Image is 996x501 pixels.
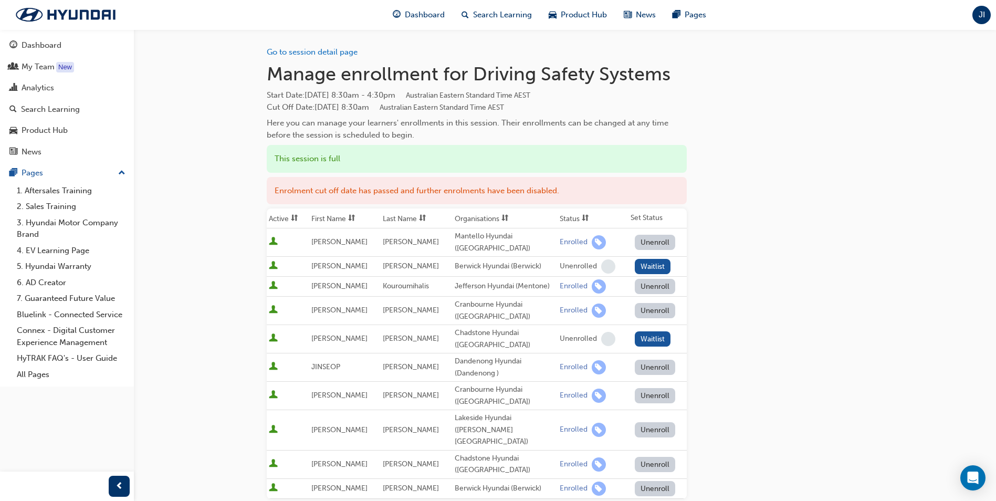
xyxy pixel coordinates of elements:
span: [PERSON_NAME] [383,262,439,270]
button: DashboardMy TeamAnalyticsSearch LearningProduct HubNews [4,34,130,163]
div: Enrolment cut off date has passed and further enrolments have been disabled. [267,177,687,205]
span: learningRecordVerb_ENROLL-icon [592,360,606,374]
a: News [4,142,130,162]
div: Product Hub [22,124,68,137]
div: Enrolled [560,460,588,469]
a: My Team [4,57,130,77]
div: Unenrolled [560,334,597,344]
div: Enrolled [560,362,588,372]
span: [PERSON_NAME] [383,391,439,400]
span: Cut Off Date : [DATE] 8:30am [267,102,504,112]
th: Set Status [628,208,687,228]
span: Search Learning [473,9,532,21]
span: [PERSON_NAME] [311,391,368,400]
button: Unenroll [635,360,676,375]
button: Waitlist [635,331,671,347]
div: Cranbourne Hyundai ([GEOGRAPHIC_DATA]) [455,299,555,322]
div: Chadstone Hyundai ([GEOGRAPHIC_DATA]) [455,453,555,476]
button: Unenroll [635,481,676,496]
a: 1. Aftersales Training [13,183,130,199]
span: learningRecordVerb_ENROLL-icon [592,389,606,403]
span: User is active [269,362,278,372]
div: Unenrolled [560,262,597,272]
div: News [22,146,41,158]
span: [PERSON_NAME] [383,334,439,343]
span: User is active [269,425,278,435]
div: Enrolled [560,237,588,247]
button: Waitlist [635,259,671,274]
div: Jefferson Hyundai (Mentone) [455,280,555,293]
button: Pages [4,163,130,183]
span: chart-icon [9,83,17,93]
span: sorting-icon [348,214,355,223]
a: 7. Guaranteed Future Value [13,290,130,307]
span: [PERSON_NAME] [383,425,439,434]
a: Dashboard [4,36,130,55]
div: Lakeside Hyundai ([PERSON_NAME][GEOGRAPHIC_DATA]) [455,412,555,448]
span: sorting-icon [582,214,589,223]
span: [PERSON_NAME] [383,306,439,315]
a: Analytics [4,78,130,98]
span: learningRecordVerb_NONE-icon [601,332,615,346]
div: Enrolled [560,306,588,316]
span: [PERSON_NAME] [311,460,368,468]
div: Enrolled [560,425,588,435]
span: [PERSON_NAME] [311,262,368,270]
div: Enrolled [560,391,588,401]
span: Start Date : [267,89,687,101]
button: Unenroll [635,303,676,318]
span: User is active [269,281,278,291]
span: [PERSON_NAME] [311,334,368,343]
span: Dashboard [405,9,445,21]
span: news-icon [624,8,632,22]
div: Mantello Hyundai ([GEOGRAPHIC_DATA]) [455,231,555,254]
a: guage-iconDashboard [384,4,453,26]
span: Product Hub [561,9,607,21]
a: search-iconSearch Learning [453,4,540,26]
span: news-icon [9,148,17,157]
a: Product Hub [4,121,130,140]
span: JI [979,9,985,21]
div: Here you can manage your learners' enrollments in this session. Their enrollments can be changed ... [267,117,687,141]
span: pages-icon [673,8,680,22]
a: 6. AD Creator [13,275,130,291]
div: Open Intercom Messenger [960,465,985,490]
th: Toggle SortBy [558,208,628,228]
img: Trak [5,4,126,26]
div: Berwick Hyundai (Berwick) [455,260,555,273]
div: This session is full [267,145,687,173]
span: [PERSON_NAME] [383,460,439,468]
button: Unenroll [635,235,676,250]
span: [PERSON_NAME] [383,484,439,493]
div: Enrolled [560,281,588,291]
span: Australian Eastern Standard Time AEST [380,103,504,112]
a: All Pages [13,367,130,383]
span: User is active [269,390,278,401]
span: JINSEOP [311,362,340,371]
span: sorting-icon [501,214,509,223]
span: sorting-icon [291,214,298,223]
span: learningRecordVerb_NONE-icon [601,259,615,274]
div: Berwick Hyundai (Berwick) [455,483,555,495]
span: User is active [269,237,278,247]
div: Analytics [22,82,54,94]
a: Connex - Digital Customer Experience Management [13,322,130,350]
a: HyTRAK FAQ's - User Guide [13,350,130,367]
th: Toggle SortBy [267,208,309,228]
a: 3. Hyundai Motor Company Brand [13,215,130,243]
a: Search Learning [4,100,130,119]
a: news-iconNews [615,4,664,26]
span: car-icon [9,126,17,135]
span: search-icon [9,105,17,114]
span: News [636,9,656,21]
span: guage-icon [393,8,401,22]
button: JI [972,6,991,24]
span: [PERSON_NAME] [311,425,368,434]
span: sorting-icon [419,214,426,223]
span: [PERSON_NAME] [311,484,368,493]
a: Go to session detail page [267,47,358,57]
span: User is active [269,261,278,272]
span: [DATE] 8:30am - 4:30pm [305,90,530,100]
